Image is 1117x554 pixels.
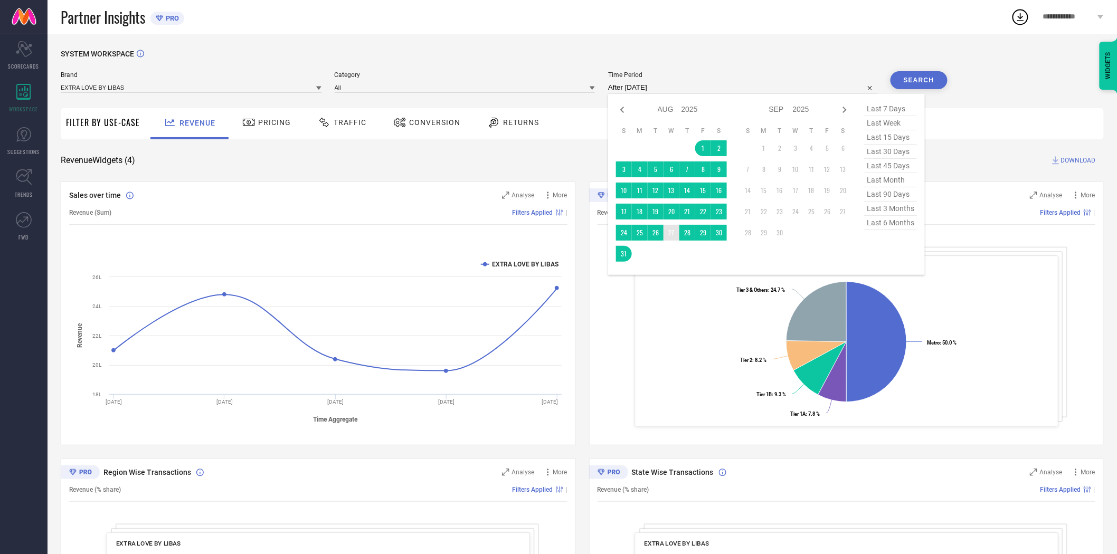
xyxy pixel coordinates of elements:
div: Premium [589,188,628,204]
td: Wed Aug 20 2025 [664,204,679,219]
td: Sat Aug 23 2025 [711,204,727,219]
td: Wed Sep 17 2025 [788,183,803,198]
span: last 15 days [864,130,917,145]
th: Tuesday [648,127,664,135]
th: Friday [695,127,711,135]
th: Saturday [711,127,727,135]
span: last week [864,116,917,130]
text: [DATE] [542,399,558,405]
span: Partner Insights [61,6,145,28]
span: last 90 days [864,187,917,202]
svg: Zoom [1030,192,1037,199]
td: Wed Aug 13 2025 [664,183,679,198]
span: Revenue (Sum) [69,209,111,216]
td: Tue Sep 16 2025 [772,183,788,198]
th: Monday [632,127,648,135]
td: Sun Sep 07 2025 [740,161,756,177]
td: Sun Sep 14 2025 [740,183,756,198]
td: Sat Sep 13 2025 [835,161,851,177]
td: Mon Aug 11 2025 [632,183,648,198]
td: Tue Sep 30 2025 [772,225,788,241]
tspan: Tier 3 & Others [736,287,768,293]
div: Premium [589,465,628,481]
span: Filters Applied [513,486,553,493]
span: SCORECARDS [8,62,40,70]
text: : 7.8 % [790,411,820,417]
tspan: Revenue [76,323,83,348]
span: Filter By Use-Case [66,116,140,129]
span: More [1081,192,1095,199]
text: [DATE] [106,399,122,405]
span: Analyse [512,469,535,476]
span: last 3 months [864,202,917,216]
td: Thu Aug 14 2025 [679,183,695,198]
td: Tue Sep 23 2025 [772,204,788,219]
span: More [553,469,567,476]
td: Sat Sep 06 2025 [835,140,851,156]
td: Fri Sep 12 2025 [819,161,835,177]
td: Mon Sep 29 2025 [756,225,772,241]
td: Fri Aug 15 2025 [695,183,711,198]
div: Next month [838,103,851,116]
td: Thu Sep 11 2025 [803,161,819,177]
td: Mon Sep 08 2025 [756,161,772,177]
tspan: Tier 2 [740,357,752,363]
span: Filters Applied [1040,486,1081,493]
td: Fri Aug 29 2025 [695,225,711,241]
tspan: Metro [927,340,940,346]
td: Sat Sep 27 2025 [835,204,851,219]
div: Previous month [616,103,629,116]
text: 26L [92,274,102,280]
span: Analyse [512,192,535,199]
span: State Wise Transactions [632,468,714,476]
th: Sunday [616,127,632,135]
td: Mon Aug 18 2025 [632,204,648,219]
text: 24L [92,303,102,309]
span: | [566,486,567,493]
span: Analyse [1040,469,1063,476]
td: Sun Aug 31 2025 [616,246,632,262]
input: Select time period [608,81,877,94]
td: Thu Aug 21 2025 [679,204,695,219]
text: EXTRA LOVE BY LIBAS [492,261,558,268]
td: Tue Sep 02 2025 [772,140,788,156]
span: Returns [503,118,539,127]
span: PRO [163,14,179,22]
text: : 24.7 % [736,287,785,293]
span: last 6 months [864,216,917,230]
span: EXTRA LOVE BY LIBAS [644,540,708,547]
td: Thu Sep 18 2025 [803,183,819,198]
th: Saturday [835,127,851,135]
td: Fri Sep 26 2025 [819,204,835,219]
span: FWD [19,233,29,241]
td: Fri Aug 01 2025 [695,140,711,156]
span: Pricing [258,118,291,127]
span: last 45 days [864,159,917,173]
td: Tue Aug 12 2025 [648,183,664,198]
span: More [553,192,567,199]
span: More [1081,469,1095,476]
span: Revenue (% share) [598,486,649,493]
td: Mon Aug 25 2025 [632,225,648,241]
tspan: Tier 1A [790,411,806,417]
span: Filters Applied [1040,209,1081,216]
span: Analyse [1040,192,1063,199]
svg: Zoom [502,469,509,476]
td: Sat Sep 20 2025 [835,183,851,198]
td: Wed Sep 24 2025 [788,204,803,219]
span: EXTRA LOVE BY LIBAS [116,540,181,547]
td: Wed Sep 03 2025 [788,140,803,156]
td: Tue Aug 05 2025 [648,161,664,177]
span: Time Period [608,71,877,79]
td: Fri Aug 22 2025 [695,204,711,219]
svg: Zoom [502,192,509,199]
th: Wednesday [788,127,803,135]
td: Sun Aug 17 2025 [616,204,632,219]
td: Fri Aug 08 2025 [695,161,711,177]
span: SUGGESTIONS [8,148,40,156]
text: : 9.3 % [756,391,786,397]
th: Tuesday [772,127,788,135]
div: Premium [61,465,100,481]
td: Mon Sep 22 2025 [756,204,772,219]
text: 20L [92,362,102,368]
